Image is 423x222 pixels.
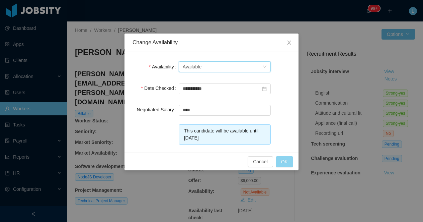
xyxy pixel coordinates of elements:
span: This candidate will be available until [DATE] [184,128,259,141]
div: Change Availability [133,39,290,46]
button: Cancel [248,156,273,167]
div: Available [183,62,202,72]
label: Date Checked [141,86,179,91]
label: Availability [149,64,178,69]
i: icon: down [263,65,267,69]
label: Negotiated Salary [137,107,178,112]
button: Close [280,34,299,52]
input: Negotiated Salary [179,105,270,115]
i: icon: calendar [262,87,267,91]
i: icon: close [286,40,292,45]
button: OK [276,156,293,167]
